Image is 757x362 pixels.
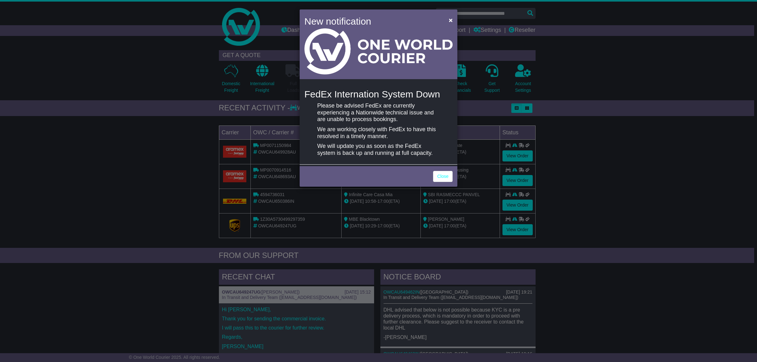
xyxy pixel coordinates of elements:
[317,143,440,156] p: We will update you as soon as the FedEx system is back up and running at full capacity.
[317,126,440,140] p: We are working closely with FedEx to have this resolved in a timely manner.
[446,14,456,26] button: Close
[433,171,453,182] a: Close
[317,102,440,123] p: Please be advised FedEx are currently experiencing a Nationwide technical issue and are unable to...
[449,16,453,24] span: ×
[304,89,453,99] h4: FedEx Internation System Down
[304,14,440,28] h4: New notification
[304,28,453,74] img: Light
